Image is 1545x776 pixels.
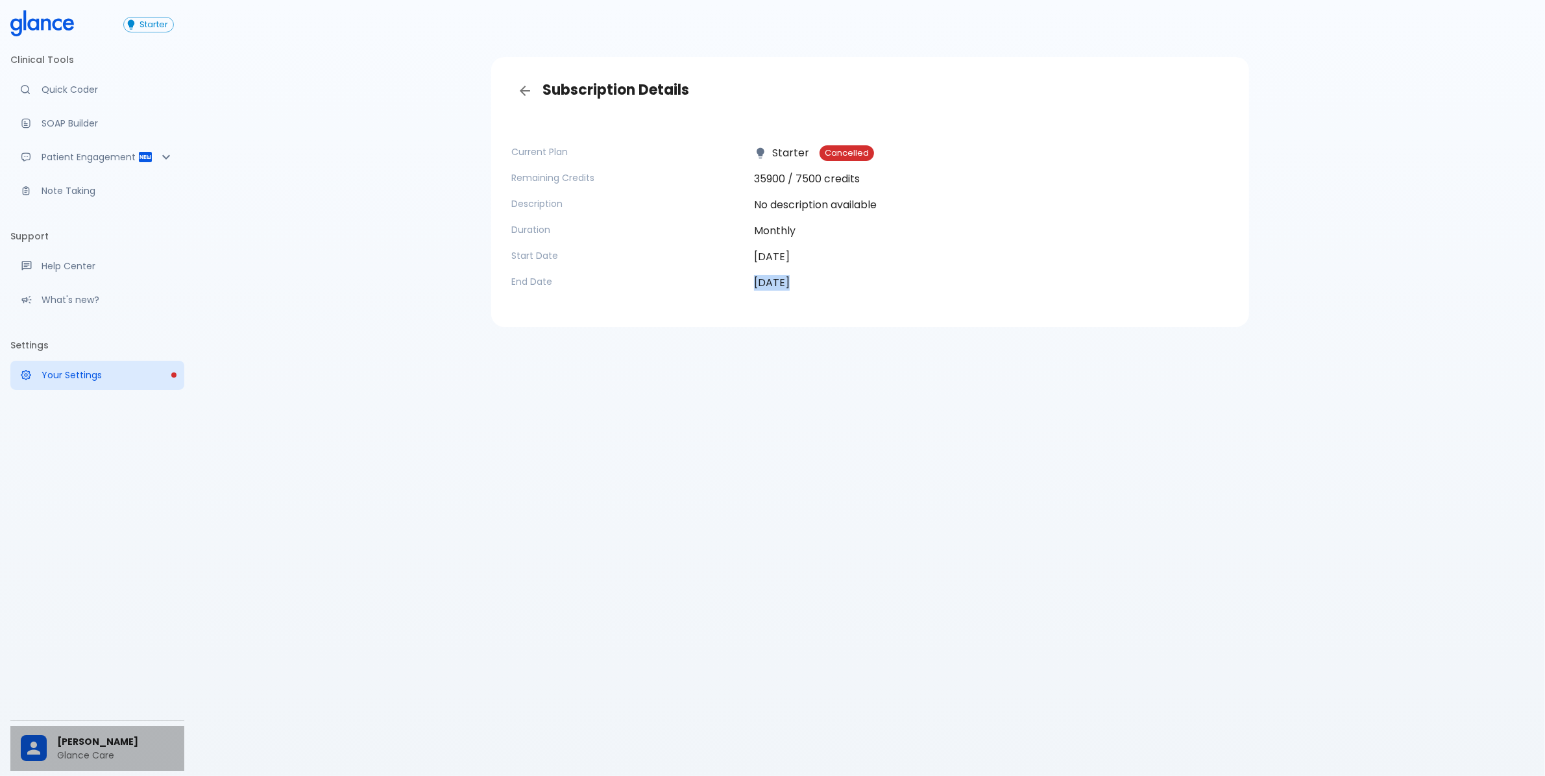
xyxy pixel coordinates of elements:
p: Monthly [754,223,1228,239]
div: [PERSON_NAME]Glance Care [10,726,184,771]
a: Get help from our support team [10,252,184,280]
p: Quick Coder [42,83,174,96]
p: Help Center [42,260,174,273]
p: No description available [754,197,1228,213]
p: Duration [512,223,744,236]
a: Docugen: Compose a clinical documentation in seconds [10,109,184,138]
p: Glance Care [57,749,174,762]
a: Moramiz: Find ICD10AM codes instantly [10,75,184,104]
a: Back [512,78,538,104]
p: Start Date [512,249,744,262]
p: Your Settings [42,369,174,382]
p: Current Plan [512,145,744,158]
p: Starter [754,145,809,161]
p: 35900 / 7500 credits [754,171,1228,187]
span: [PERSON_NAME] [57,735,174,749]
time: [DATE] [754,249,790,264]
time: [DATE] [754,275,790,290]
div: Patient Reports & Referrals [10,143,184,171]
button: Starter [123,17,174,32]
div: Recent updates and feature releases [10,285,184,314]
li: Clinical Tools [10,44,184,75]
p: End Date [512,275,744,288]
p: Patient Engagement [42,151,138,164]
a: Advanced note-taking [10,176,184,205]
a: Click to view or change your subscription [123,17,184,32]
p: SOAP Builder [42,117,174,130]
p: Remaining Credits [512,171,744,184]
p: Description [512,197,744,210]
li: Support [10,221,184,252]
p: What's new? [42,293,174,306]
span: Cancelled [820,149,874,158]
a: Please complete account setup [10,361,184,389]
h3: Subscription Details [512,78,1228,104]
span: Starter [134,20,173,30]
li: Settings [10,330,184,361]
p: Note Taking [42,184,174,197]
